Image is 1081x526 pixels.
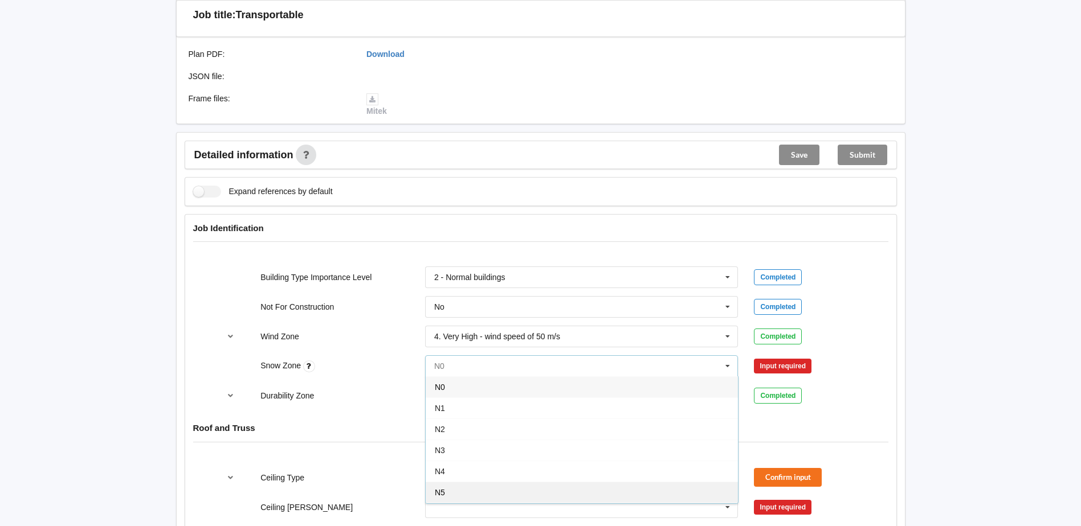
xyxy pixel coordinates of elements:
[435,383,445,392] span: N0
[366,94,387,116] a: Mitek
[435,404,445,413] span: N1
[260,302,334,311] label: Not For Construction
[754,500,811,515] div: Input required
[754,269,802,285] div: Completed
[260,473,304,482] label: Ceiling Type
[193,186,333,198] label: Expand references by default
[754,359,811,373] div: Input required
[434,332,560,340] div: 4. Very High - wind speed of 50 m/s
[754,388,802,404] div: Completed
[219,385,242,406] button: reference-toggle
[194,150,293,160] span: Detailed information
[236,9,304,22] h3: Transportable
[434,273,505,281] div: 2 - Normal buildings
[434,303,444,311] div: No
[260,361,303,370] label: Snow Zone
[260,332,299,341] label: Wind Zone
[181,93,359,117] div: Frame files :
[260,273,372,282] label: Building Type Importance Level
[754,299,802,315] div: Completed
[435,467,445,476] span: N4
[754,468,822,487] button: Confirm input
[366,50,405,59] a: Download
[181,48,359,60] div: Plan PDF :
[435,446,445,455] span: N3
[219,326,242,347] button: reference-toggle
[181,71,359,82] div: JSON file :
[193,223,888,233] h4: Job Identification
[435,425,445,434] span: N2
[193,9,236,22] h3: Job title:
[435,488,445,497] span: N5
[193,422,888,433] h4: Roof and Truss
[754,328,802,344] div: Completed
[260,503,353,512] label: Ceiling [PERSON_NAME]
[219,467,242,488] button: reference-toggle
[260,391,314,400] label: Durability Zone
